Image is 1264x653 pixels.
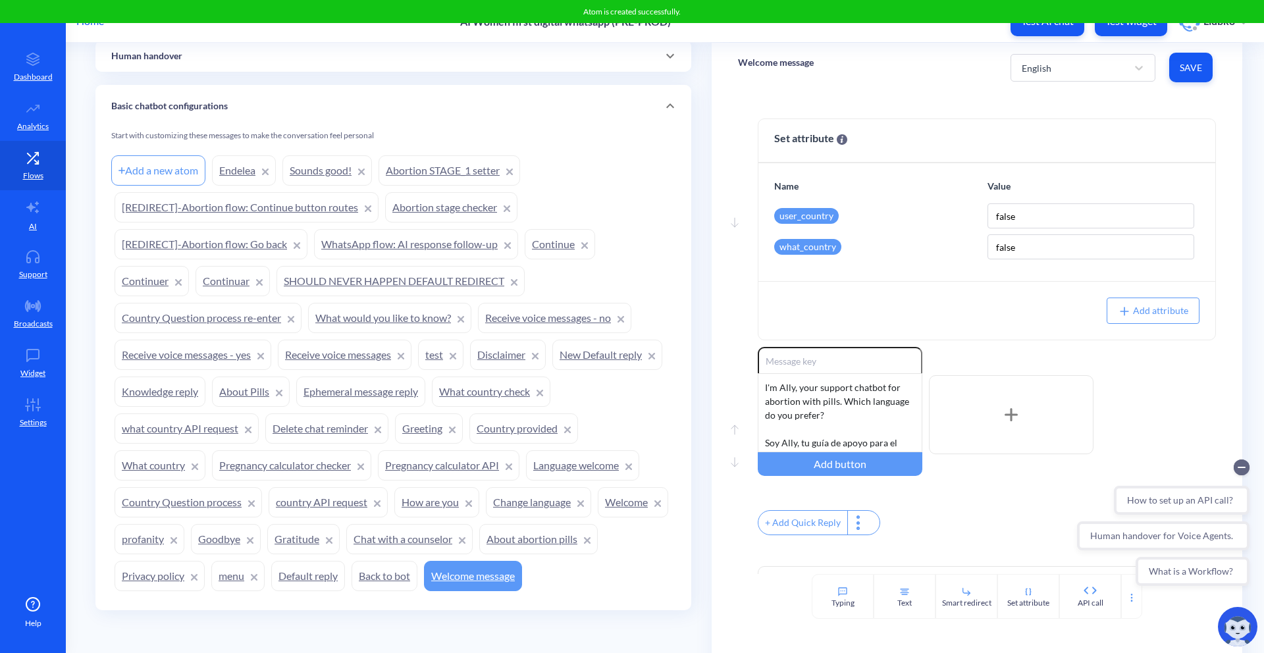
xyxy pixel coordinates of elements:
[95,40,691,72] div: Human handover
[265,413,388,444] a: Delete chat reminder
[115,413,259,444] a: what country API request
[111,130,675,152] div: Start with customizing these messages to make the conversation feel personal
[469,413,578,444] a: Country provided
[598,487,668,517] a: Welcome
[5,70,177,99] button: Human handover for Voice Agents.
[758,347,922,373] input: Message key
[987,179,1194,193] p: Value
[14,71,53,83] p: Dashboard
[41,34,177,63] button: How to set up an API call?
[111,155,205,186] div: Add a new atom
[765,573,1209,589] p: Show typing for at least 1 seconds
[276,266,525,296] a: SHOULD NEVER HAPPEN DEFAULT REDIRECT
[314,229,518,259] a: WhatsApp flow: AI response follow-up
[552,340,662,370] a: New Default reply
[14,318,53,330] p: Broadcasts
[278,340,411,370] a: Receive voice messages
[23,170,43,182] p: Flows
[115,303,302,333] a: Country Question process re-enter
[432,377,550,407] a: What country check
[115,266,189,296] a: Continuer
[271,561,345,591] a: Default reply
[774,179,981,193] p: Name
[738,56,814,69] p: Welcome message
[1022,61,1051,74] div: English
[1180,61,1202,74] span: Save
[352,561,417,591] a: Back to bot
[115,524,184,554] a: profanity
[25,617,41,629] span: Help
[161,8,177,24] button: Collapse conversation starters
[346,524,473,554] a: Chat with a counselor
[111,99,228,113] p: Basic chatbot configurations
[115,192,379,222] a: [REDIRECT]-Abortion flow: Continue button routes
[29,221,37,232] p: AI
[758,373,922,452] div: I'm Ally, your support chatbot for abortion with pills. Which language do you prefer? Soy Ally, t...
[308,303,471,333] a: What would you like to know?
[111,49,182,63] p: Human handover
[758,511,847,535] div: + Add Quick Reply
[470,340,546,370] a: Disclaimer
[758,452,922,476] div: Add button
[20,367,45,379] p: Widget
[282,155,372,186] a: Sounds good!
[987,234,1194,259] input: none
[115,377,205,407] a: Knowledge reply
[1218,607,1257,646] img: copilot-icon.svg
[479,524,598,554] a: About abortion pills
[191,524,261,554] a: Goodbye
[486,487,591,517] a: Change language
[774,239,841,255] div: what_country
[115,340,271,370] a: Receive voice messages - yes
[1007,597,1049,609] div: Set attribute
[267,524,340,554] a: Gratitude
[1169,53,1213,82] button: Save
[1078,597,1103,609] div: API call
[378,450,519,481] a: Pregnancy calculator API
[385,192,517,222] a: Abortion stage checker
[1118,305,1188,316] span: Add attribute
[212,450,371,481] a: Pregnancy calculator checker
[583,7,681,16] span: Atom is created successfully.
[269,487,388,517] a: country API request
[942,597,991,609] div: Smart redirect
[897,597,912,609] div: Text
[394,487,479,517] a: How are you
[987,203,1194,228] input: none
[212,155,276,186] a: Endelea
[19,269,47,280] p: Support
[478,303,631,333] a: Receive voice messages - no
[63,105,177,134] button: What is a Workflow?
[774,208,839,224] div: user_country
[774,130,847,146] span: Set attribute
[212,377,290,407] a: About Pills
[115,229,307,259] a: [REDIRECT]-Abortion flow: Go back
[296,377,425,407] a: Ephemeral message reply
[418,340,463,370] a: test
[379,155,520,186] a: Abortion STAGE_1 setter
[17,120,49,132] p: Analytics
[115,487,262,517] a: Country Question process
[526,450,639,481] a: Language welcome
[395,413,463,444] a: Greeting
[831,597,855,609] div: Typing
[115,450,205,481] a: What country
[115,561,205,591] a: Privacy policy
[424,561,522,591] a: Welcome message
[196,266,270,296] a: Continuar
[211,561,265,591] a: menu
[95,85,691,127] div: Basic chatbot configurations
[525,229,595,259] a: Continue
[20,417,47,429] p: Settings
